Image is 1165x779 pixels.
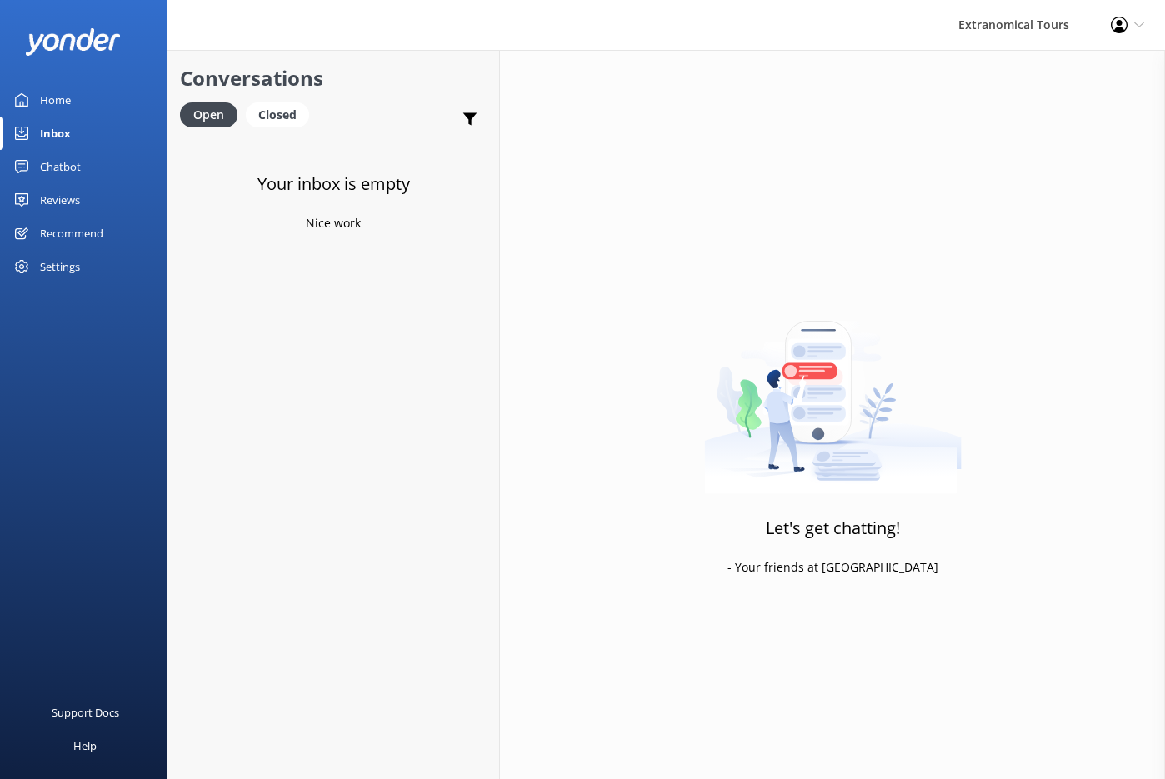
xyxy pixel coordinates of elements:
[73,729,97,762] div: Help
[40,217,103,250] div: Recommend
[40,183,80,217] div: Reviews
[180,62,487,94] h2: Conversations
[257,171,410,197] h3: Your inbox is empty
[727,558,938,577] p: - Your friends at [GEOGRAPHIC_DATA]
[52,696,119,729] div: Support Docs
[40,150,81,183] div: Chatbot
[40,83,71,117] div: Home
[40,117,71,150] div: Inbox
[180,105,246,123] a: Open
[246,102,309,127] div: Closed
[306,214,361,232] p: Nice work
[246,105,317,123] a: Closed
[180,102,237,127] div: Open
[40,250,80,283] div: Settings
[704,286,962,494] img: artwork of a man stealing a conversation from at giant smartphone
[766,515,900,542] h3: Let's get chatting!
[25,28,121,56] img: yonder-white-logo.png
